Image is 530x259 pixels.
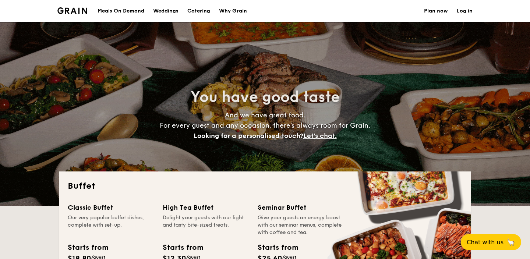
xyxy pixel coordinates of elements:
[258,202,344,213] div: Seminar Buffet
[68,180,462,192] h2: Buffet
[163,202,249,213] div: High Tea Buffet
[163,242,203,253] div: Starts from
[68,214,154,236] div: Our very popular buffet dishes, complete with set-up.
[57,7,87,14] img: Grain
[461,234,521,250] button: Chat with us🦙
[160,111,370,140] span: And we have great food. For every guest and any occasion, there’s always room for Grain.
[303,132,337,140] span: Let's chat.
[467,239,504,246] span: Chat with us
[194,132,303,140] span: Looking for a personalised touch?
[68,242,108,253] div: Starts from
[258,214,344,236] div: Give your guests an energy boost with our seminar menus, complete with coffee and tea.
[68,202,154,213] div: Classic Buffet
[258,242,298,253] div: Starts from
[163,214,249,236] div: Delight your guests with our light and tasty bite-sized treats.
[57,7,87,14] a: Logotype
[506,238,515,246] span: 🦙
[191,88,340,106] span: You have good taste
